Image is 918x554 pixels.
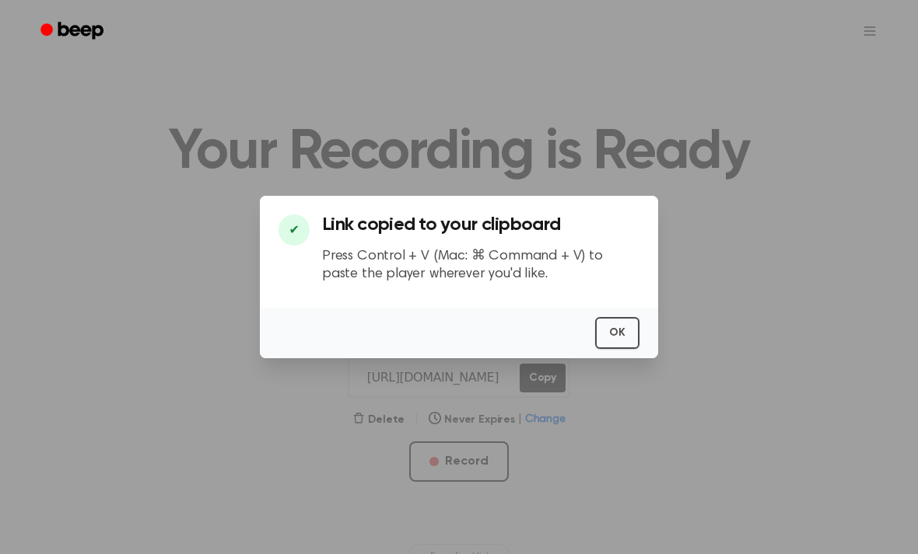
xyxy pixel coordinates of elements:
a: Beep [30,16,117,47]
p: Press Control + V (Mac: ⌘ Command + V) to paste the player wherever you'd like. [322,248,639,283]
button: OK [595,317,639,349]
button: Open menu [851,12,888,50]
h3: Link copied to your clipboard [322,214,639,235]
div: ✔ [279,214,310,246]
